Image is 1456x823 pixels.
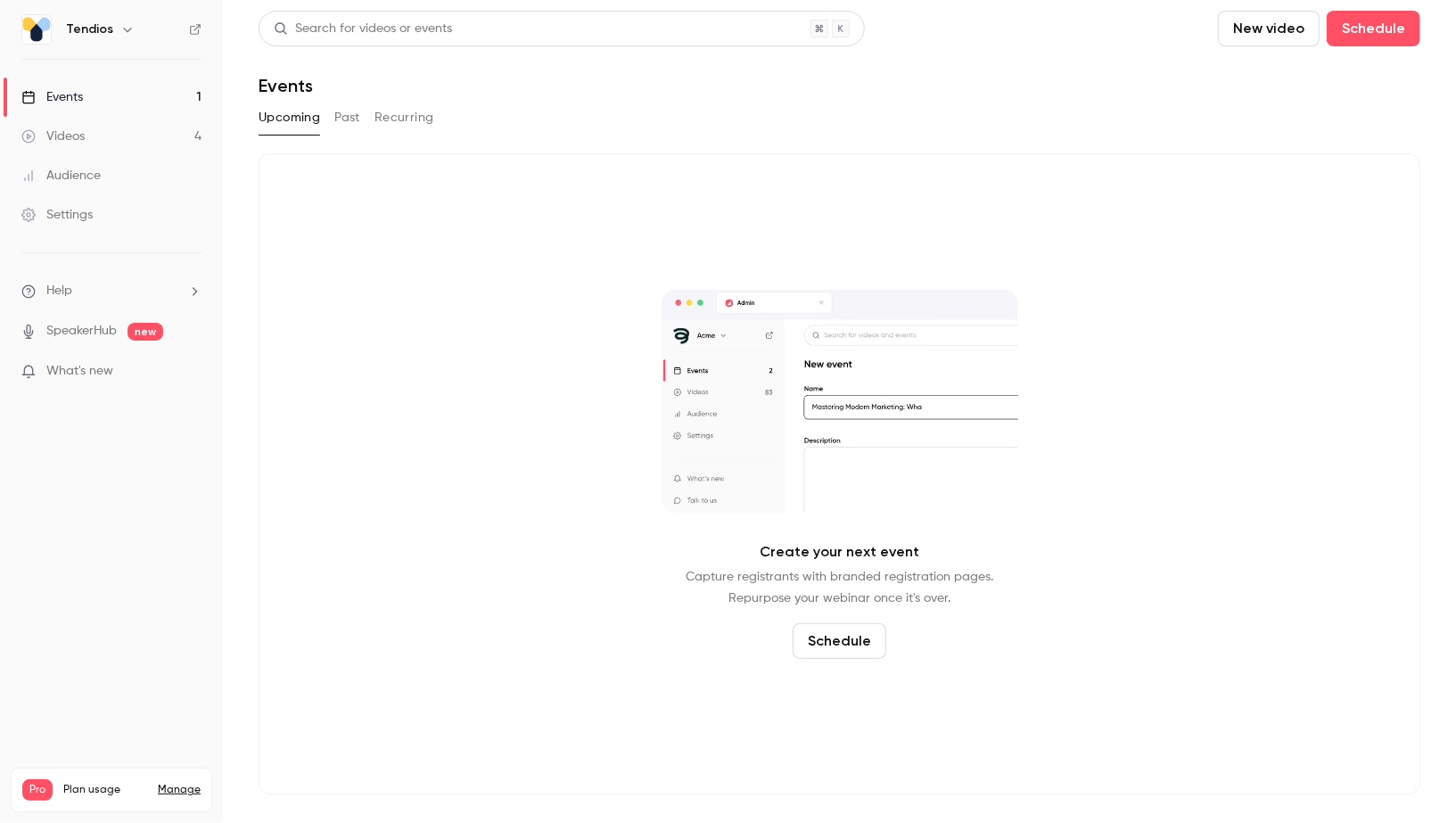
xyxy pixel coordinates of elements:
[128,323,163,341] span: new
[46,282,72,300] span: Help
[46,322,117,341] a: SpeakerHub
[21,206,93,224] div: Settings
[21,282,202,300] li: help-dropdown-opener
[21,128,85,145] div: Videos
[793,623,886,659] button: Schedule
[66,21,113,38] h6: Tendios
[259,103,320,132] button: Upcoming
[374,103,434,132] button: Recurring
[158,783,201,797] a: Manage
[686,566,993,609] p: Capture registrants with branded registration pages. Repurpose your webinar once it's over.
[334,103,360,132] button: Past
[22,779,53,801] span: Pro
[1218,11,1320,46] button: New video
[46,362,113,381] span: What's new
[21,88,83,106] div: Events
[22,15,51,44] img: Tendios
[760,541,919,563] p: Create your next event
[259,75,313,96] h1: Events
[274,20,452,38] div: Search for videos or events
[1327,11,1420,46] button: Schedule
[63,783,147,797] span: Plan usage
[21,167,101,185] div: Audience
